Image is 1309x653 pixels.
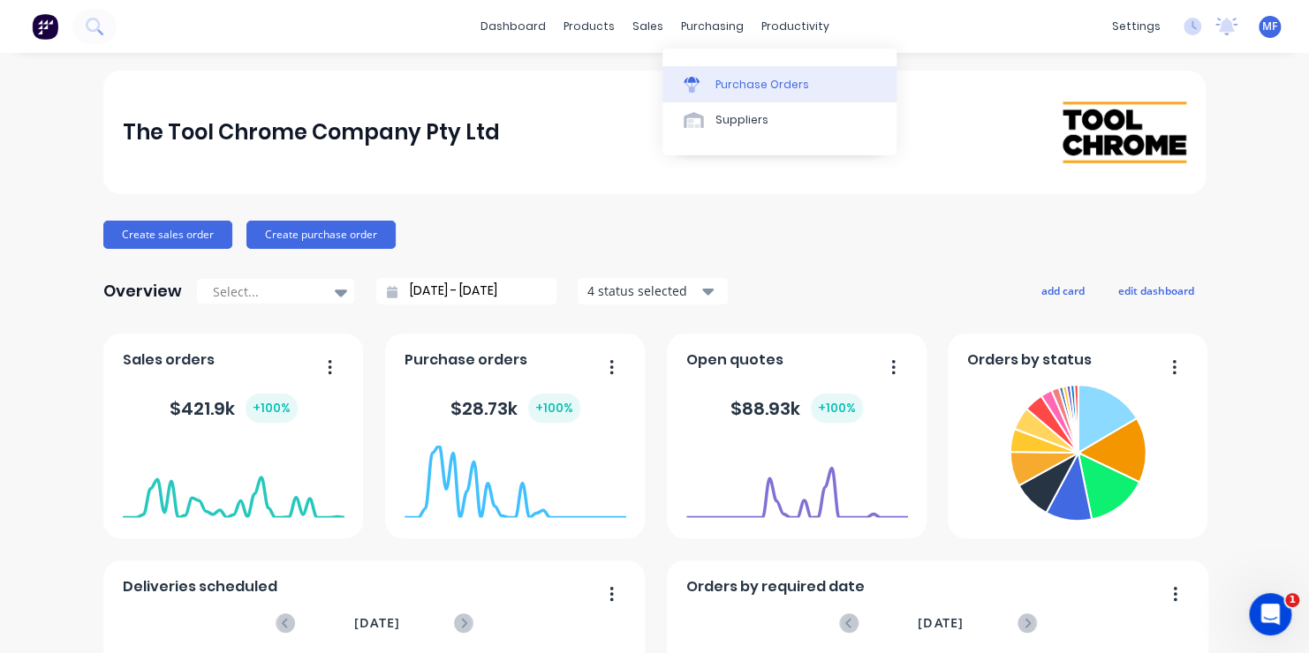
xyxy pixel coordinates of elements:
[662,102,897,138] a: Suppliers
[672,13,753,40] div: purchasing
[730,394,863,423] div: $ 88.93k
[555,13,624,40] div: products
[1262,19,1277,34] span: MF
[450,394,580,423] div: $ 28.73k
[528,394,580,423] div: + 100 %
[1063,101,1186,163] img: The Tool Chrome Company Pty Ltd
[123,349,215,371] span: Sales orders
[1030,279,1096,302] button: add card
[578,278,728,304] button: 4 status selected
[715,112,768,128] div: Suppliers
[686,349,783,371] span: Open quotes
[1285,593,1299,607] span: 1
[246,221,396,249] button: Create purchase order
[472,13,555,40] a: dashboard
[587,281,699,300] div: 4 status selected
[1249,593,1291,635] iframe: Intercom live chat
[354,613,400,633] span: [DATE]
[32,13,58,40] img: Factory
[624,13,672,40] div: sales
[1107,279,1206,302] button: edit dashboard
[967,349,1092,371] span: Orders by status
[170,394,298,423] div: $ 421.9k
[123,115,500,150] div: The Tool Chrome Company Pty Ltd
[103,221,232,249] button: Create sales order
[123,576,277,597] span: Deliveries scheduled
[811,394,863,423] div: + 100 %
[715,77,809,93] div: Purchase Orders
[246,394,298,423] div: + 100 %
[662,66,897,101] a: Purchase Orders
[103,274,182,309] div: Overview
[753,13,838,40] div: productivity
[918,613,964,633] span: [DATE]
[405,349,527,371] span: Purchase orders
[1103,13,1169,40] div: settings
